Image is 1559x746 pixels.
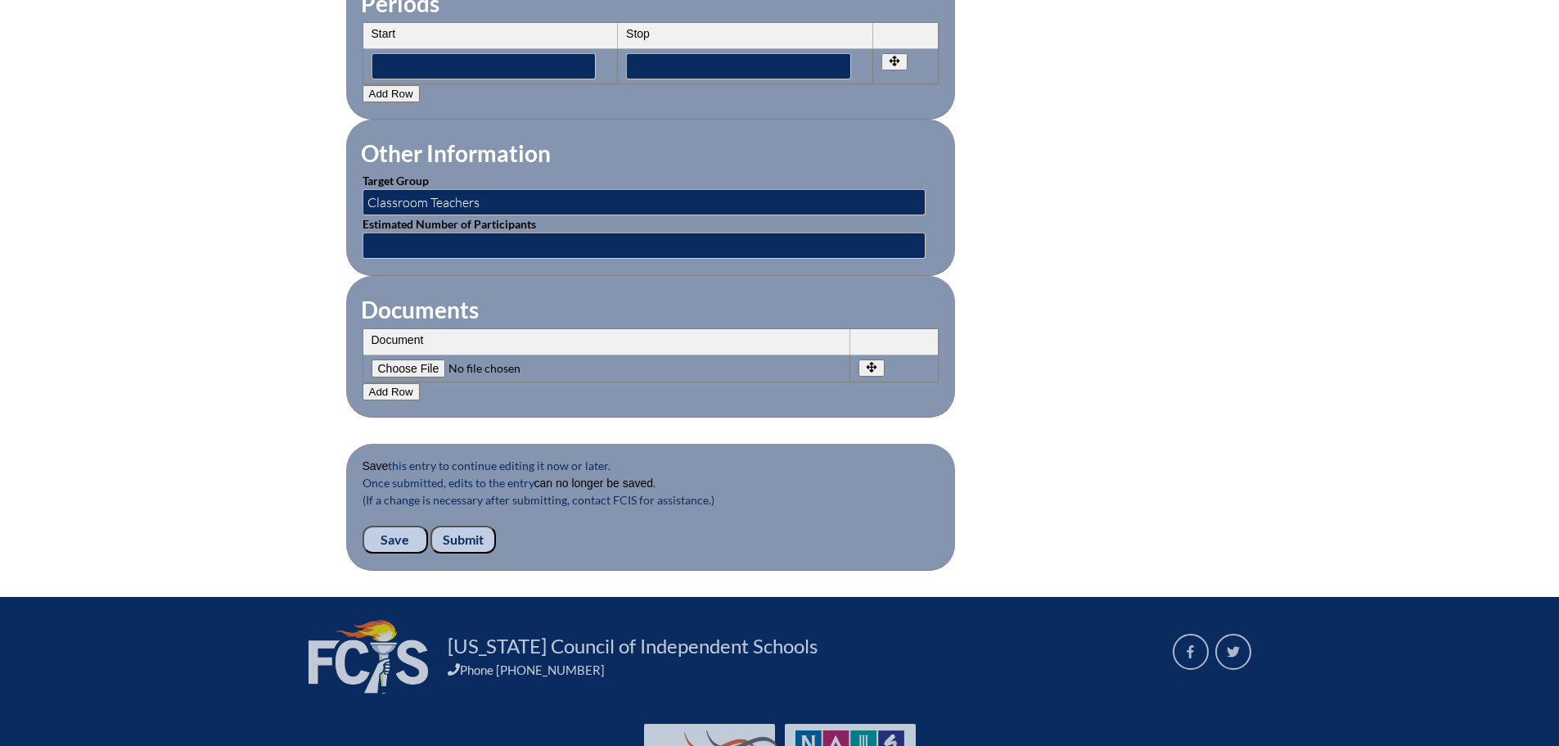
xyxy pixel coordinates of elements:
legend: Other Information [359,139,552,167]
b: Save [363,459,389,472]
label: Estimated Number of Participants [363,217,536,231]
p: Once submitted, edits to the entry . (If a change is necessary after submitting, contact FCIS for... [363,474,939,526]
button: Add Row [363,383,420,400]
th: Start [363,23,619,49]
div: Phone [PHONE_NUMBER] [448,662,1153,677]
a: [US_STATE] Council of Independent Schools [441,633,824,659]
label: Target Group [363,174,429,188]
img: FCIS_logo_white [309,620,428,694]
button: Add Row [363,85,420,102]
b: can no longer be saved [534,477,654,490]
input: Save [363,526,428,554]
p: this entry to continue editing it now or later. [363,457,939,474]
input: Submit [430,526,496,554]
legend: Documents [359,296,480,323]
th: Document [363,329,850,355]
th: Stop [618,23,873,49]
